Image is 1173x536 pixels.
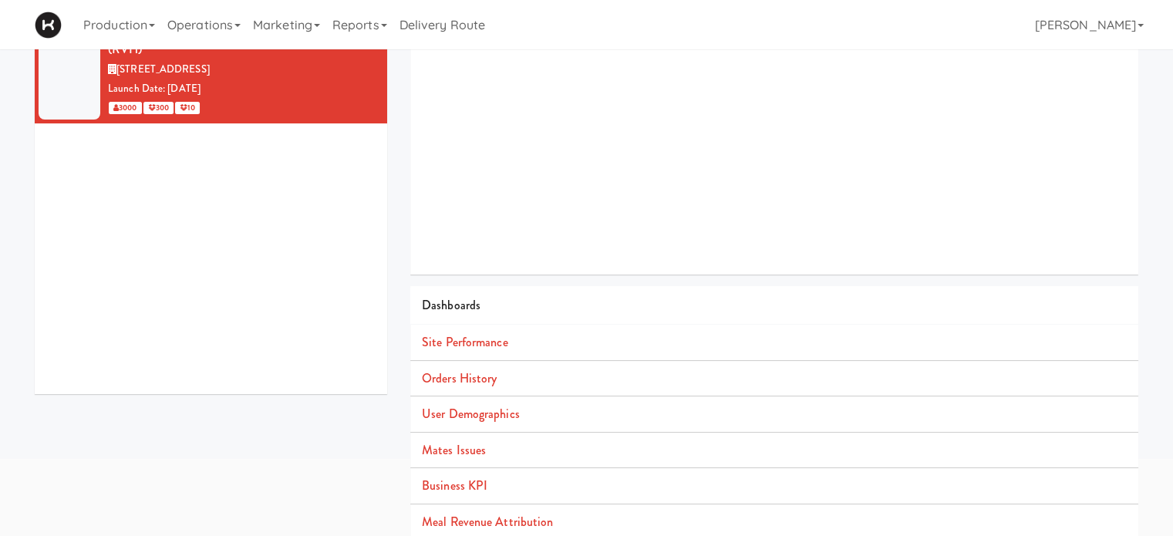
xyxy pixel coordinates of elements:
[116,62,210,76] span: [STREET_ADDRESS]
[422,513,553,531] a: Meal Revenue Attribution
[175,102,200,114] span: 10
[422,296,480,314] span: Dashboards
[422,441,486,459] a: Mates Issues
[422,369,497,387] a: Orders History
[422,477,487,494] a: Business KPI
[143,102,174,114] span: 300
[422,333,508,351] a: Site Performance
[35,12,62,39] img: Micromart
[35,8,387,123] li: [GEOGRAPHIC_DATA] - Food Court (RVH) (RVH)[STREET_ADDRESS]Launch Date: [DATE] 3000 300 10
[108,79,376,99] div: Launch Date: [DATE]
[109,102,142,114] span: 3000
[422,405,520,423] a: User Demographics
